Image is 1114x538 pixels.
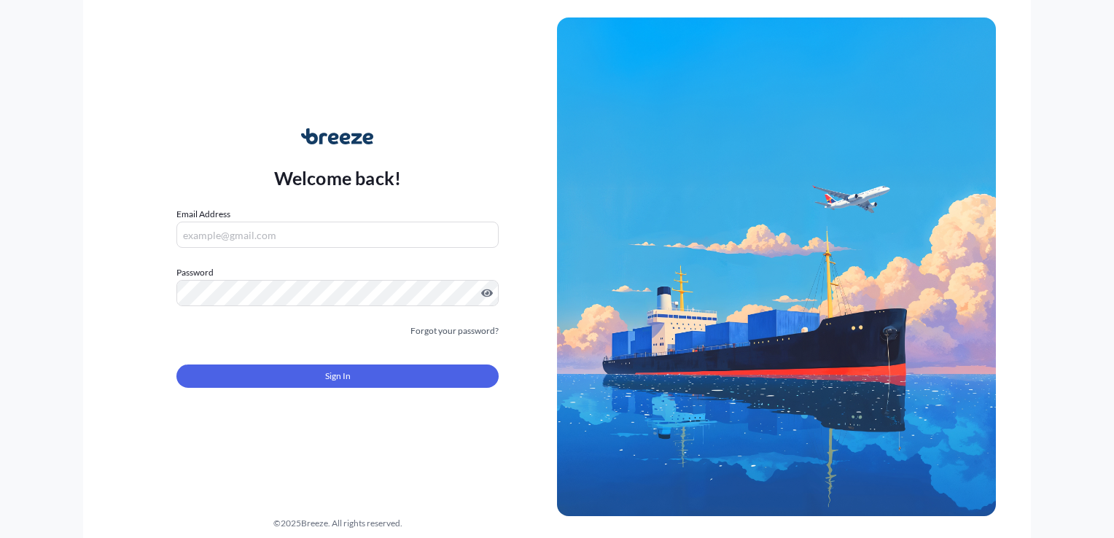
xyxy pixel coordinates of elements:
img: Ship illustration [557,17,996,516]
div: © 2025 Breeze. All rights reserved. [118,516,557,531]
p: Welcome back! [274,166,402,190]
button: Sign In [176,364,499,388]
button: Show password [481,287,493,299]
label: Password [176,265,499,280]
input: example@gmail.com [176,222,499,248]
span: Sign In [325,369,351,383]
label: Email Address [176,207,230,222]
a: Forgot your password? [410,324,499,338]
